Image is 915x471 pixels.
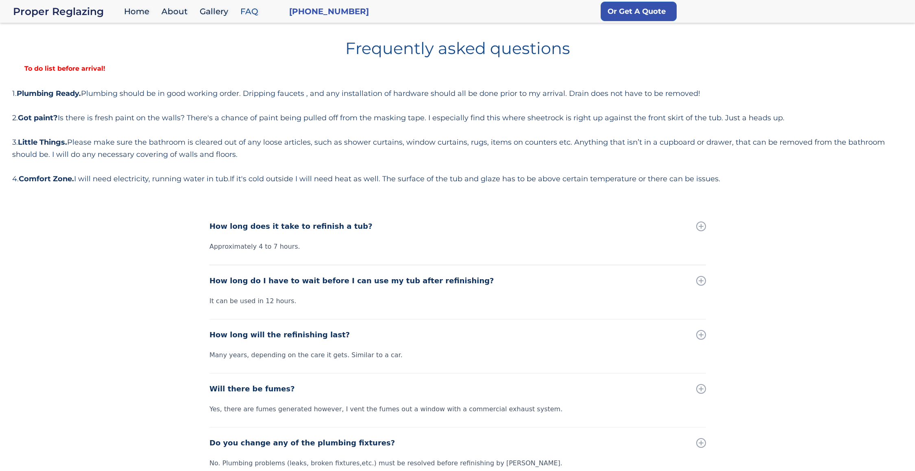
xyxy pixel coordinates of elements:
div: How long do I have to wait before I can use my tub after refinishing? [209,275,494,287]
a: Or Get A Quote [601,2,677,21]
strong: To do list before arrival! [12,65,118,72]
div: Do you change any of the plumbing fixtures? [209,437,395,449]
a: Gallery [196,3,236,20]
div: How long does it take to refinish a tub? [209,221,373,232]
strong: Plumbing Ready. [17,89,81,98]
strong: Little Things. [18,138,67,147]
div: It can be used in 12 hours. [209,296,706,306]
div: 1. Plumbing should be in good working order. Dripping faucets , and any installation of hardware ... [12,87,903,185]
div: Many years, depending on the care it gets. Similar to a car. [209,350,706,360]
div: Approximately 4 to 7 hours. [209,242,706,252]
a: About [157,3,196,20]
strong: Got paint? [18,113,58,122]
a: Home [120,3,157,20]
div: No. Plumbing problems (leaks, broken fixtures,etc.) must be resolved before refinishing by [PERSO... [209,458,706,468]
a: [PHONE_NUMBER] [289,6,369,17]
div: Proper Reglazing [13,6,120,17]
div: Will there be fumes? [209,383,295,395]
a: FAQ [236,3,266,20]
h1: Frequently asked questions [12,34,903,56]
div: How long will the refinishing last? [209,329,350,341]
div: Yes, there are fumes generated however, I vent the fumes out a window with a commercial exhaust s... [209,404,706,414]
a: home [13,6,120,17]
strong: Comfort Zone. [19,174,74,183]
